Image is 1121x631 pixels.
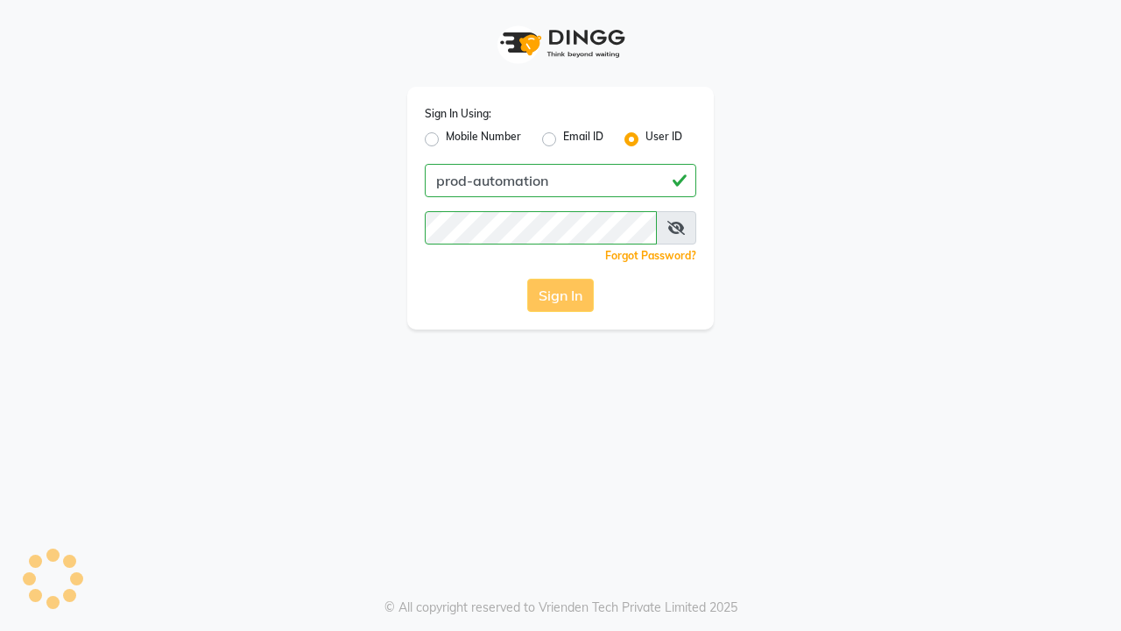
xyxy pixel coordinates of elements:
[425,211,657,245] input: Username
[605,249,696,262] a: Forgot Password?
[645,129,682,150] label: User ID
[490,18,631,69] img: logo1.svg
[425,106,491,122] label: Sign In Using:
[446,129,521,150] label: Mobile Number
[425,164,696,197] input: Username
[563,129,603,150] label: Email ID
